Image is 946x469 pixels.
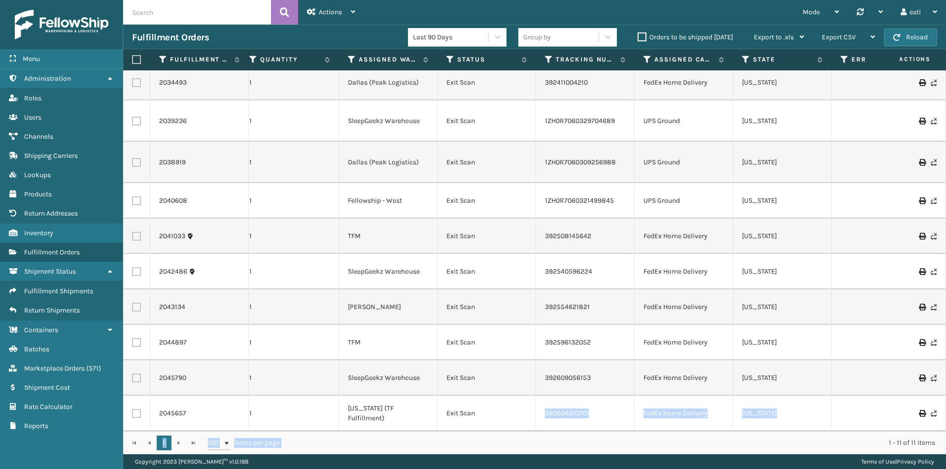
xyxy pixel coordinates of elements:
[24,345,49,353] span: Batches
[159,157,186,167] a: 2038919
[654,55,714,64] label: Assigned Carrier Service
[240,219,339,254] td: 1
[208,438,223,448] span: 100
[159,373,186,383] a: 2045790
[24,306,80,314] span: Return Shipments
[24,171,51,179] span: Lookups
[733,100,832,142] td: [US_STATE]
[635,360,733,396] td: FedEx Home Delivery
[23,55,40,63] span: Menu
[438,219,536,254] td: Exit Scan
[24,132,53,141] span: Channels
[803,8,820,16] span: Mode
[861,458,895,465] a: Terms of Use
[931,159,937,166] i: Never Shipped
[339,142,438,183] td: Dallas (Peak Logistics)
[339,100,438,142] td: SleepGeekz Warehouse
[545,196,614,205] a: 1ZH0R7060321499845
[919,233,925,240] i: Print Label
[240,360,339,396] td: 1
[861,454,934,469] div: |
[753,55,812,64] label: State
[157,436,171,450] a: 1
[635,100,733,142] td: UPS Ground
[438,254,536,289] td: Exit Scan
[339,183,438,219] td: Fellowship - West
[919,410,925,417] i: Print Label
[159,231,185,241] a: 2041033
[240,65,339,100] td: 1
[733,219,832,254] td: [US_STATE]
[457,55,517,64] label: Status
[919,268,925,275] i: Print Label
[733,325,832,360] td: [US_STATE]
[919,197,925,204] i: Print Label
[545,409,589,417] a: 392604010701
[170,55,230,64] label: Fulfillment Order Id
[733,183,832,219] td: [US_STATE]
[931,304,937,311] i: Never Shipped
[733,254,832,289] td: [US_STATE]
[240,183,339,219] td: 1
[339,325,438,360] td: TFM
[919,339,925,346] i: Print Label
[545,374,591,382] a: 392609056153
[24,152,78,160] span: Shipping Carriers
[240,289,339,325] td: 1
[208,436,280,450] span: items per page
[931,268,937,275] i: Never Shipped
[438,325,536,360] td: Exit Scan
[24,383,70,392] span: Shipment Cost
[868,51,937,67] span: Actions
[733,396,832,431] td: [US_STATE]
[556,55,615,64] label: Tracking Number
[851,55,911,64] label: Error
[919,375,925,381] i: Print Label
[24,248,80,256] span: Fulfillment Orders
[438,360,536,396] td: Exit Scan
[635,289,733,325] td: FedEx Home Delivery
[24,364,85,373] span: Marketplace Orders
[931,197,937,204] i: Never Shipped
[159,116,187,126] a: 2039236
[339,65,438,100] td: Dallas (Peak Logistics)
[919,159,925,166] i: Print Label
[733,360,832,396] td: [US_STATE]
[931,410,937,417] i: Never Shipped
[931,79,937,86] i: Never Shipped
[359,55,418,64] label: Assigned Warehouse
[897,458,934,465] a: Privacy Policy
[438,183,536,219] td: Exit Scan
[545,232,591,240] a: 392508145642
[24,267,76,276] span: Shipment Status
[24,113,41,122] span: Users
[319,8,342,16] span: Actions
[919,304,925,311] i: Print Label
[339,289,438,325] td: [PERSON_NAME]
[339,219,438,254] td: TFM
[545,158,616,166] a: 1ZH0R7060309256988
[545,303,590,311] a: 392554621821
[635,219,733,254] td: FedEx Home Delivery
[24,209,78,218] span: Return Addresses
[438,396,536,431] td: Exit Scan
[24,74,71,83] span: Administration
[635,254,733,289] td: FedEx Home Delivery
[931,233,937,240] i: Never Shipped
[24,229,53,237] span: Inventory
[635,396,733,431] td: FedEx Home Delivery
[240,254,339,289] td: 1
[438,100,536,142] td: Exit Scan
[159,196,187,206] a: 2040608
[24,422,48,430] span: Reports
[919,79,925,86] i: Print Label
[159,302,185,312] a: 2043134
[635,325,733,360] td: FedEx Home Delivery
[438,142,536,183] td: Exit Scan
[240,396,339,431] td: 1
[635,183,733,219] td: UPS Ground
[15,10,108,39] img: logo
[24,94,41,102] span: Roles
[24,287,93,295] span: Fulfillment Shipments
[294,438,935,448] div: 1 - 11 of 11 items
